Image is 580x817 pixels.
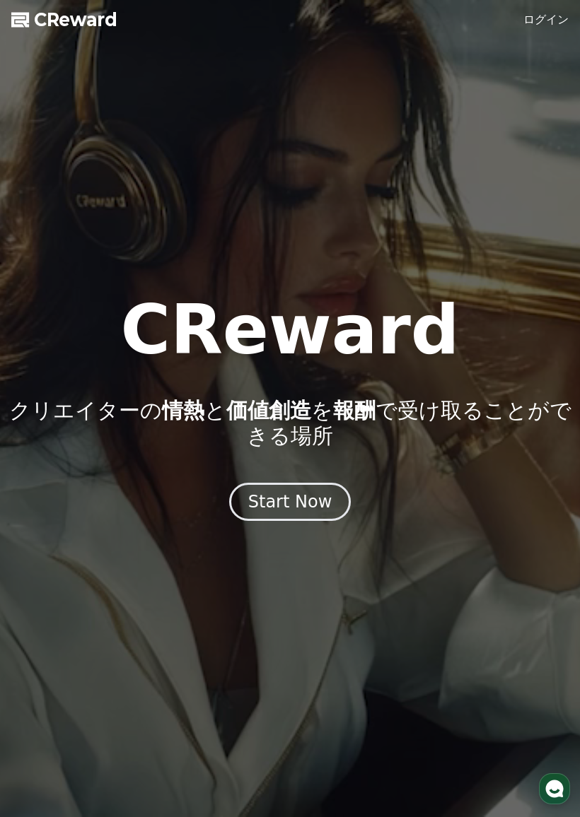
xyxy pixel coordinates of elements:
a: Start Now [229,497,352,510]
div: Start Now [248,490,332,513]
span: 情熱 [162,398,204,423]
button: Start Now [229,483,352,521]
a: CReward [11,8,117,31]
span: CReward [34,8,117,31]
h1: CReward [120,296,459,364]
span: 価値創造 [226,398,311,423]
span: 報酬 [333,398,376,423]
a: ログイン [523,11,569,28]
